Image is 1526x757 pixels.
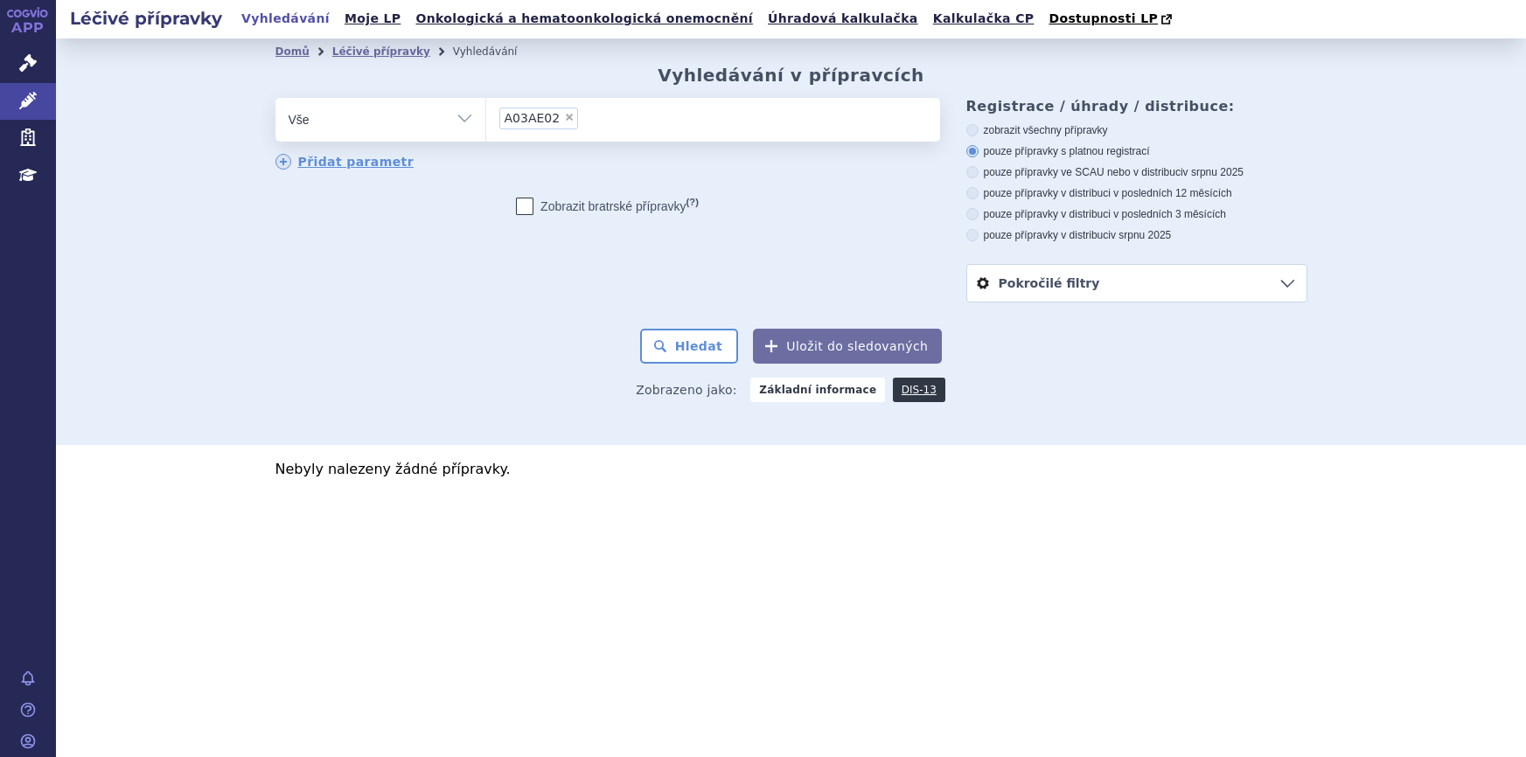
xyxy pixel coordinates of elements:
label: pouze přípravky v distribuci [966,228,1307,242]
h2: Léčivé přípravky [56,6,236,31]
span: Zobrazeno jako: [636,378,737,402]
a: Domů [275,45,310,58]
h2: Vyhledávání v přípravcích [658,65,924,86]
span: × [564,112,575,122]
a: Moje LP [339,7,406,31]
a: Přidat parametr [275,154,415,170]
h3: Registrace / úhrady / distribuce: [966,98,1307,115]
span: Dostupnosti LP [1049,11,1158,25]
a: Dostupnosti LP [1043,7,1181,31]
label: pouze přípravky ve SCAU nebo v distribuci [966,165,1307,179]
span: A03AE02 [505,112,561,124]
label: pouze přípravky v distribuci v posledních 3 měsících [966,207,1307,221]
a: Úhradová kalkulačka [763,7,923,31]
button: Uložit do sledovaných [753,329,942,364]
input: A03AE02 [583,107,593,128]
label: pouze přípravky v distribuci v posledních 12 měsících [966,186,1307,200]
li: Vyhledávání [453,38,540,65]
a: Onkologická a hematoonkologická onemocnění [410,7,758,31]
label: pouze přípravky s platnou registrací [966,144,1307,158]
a: Vyhledávání [236,7,335,31]
p: Nebyly nalezeny žádné přípravky. [275,462,1307,476]
a: Léčivé přípravky [332,45,430,58]
span: v srpnu 2025 [1183,166,1244,178]
strong: Základní informace [750,378,885,402]
abbr: (?) [686,197,699,208]
button: Hledat [640,329,739,364]
a: Pokročilé filtry [967,265,1307,302]
label: zobrazit všechny přípravky [966,123,1307,137]
a: Kalkulačka CP [928,7,1040,31]
span: v srpnu 2025 [1111,229,1171,241]
a: DIS-13 [893,378,945,402]
label: Zobrazit bratrské přípravky [516,198,699,215]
